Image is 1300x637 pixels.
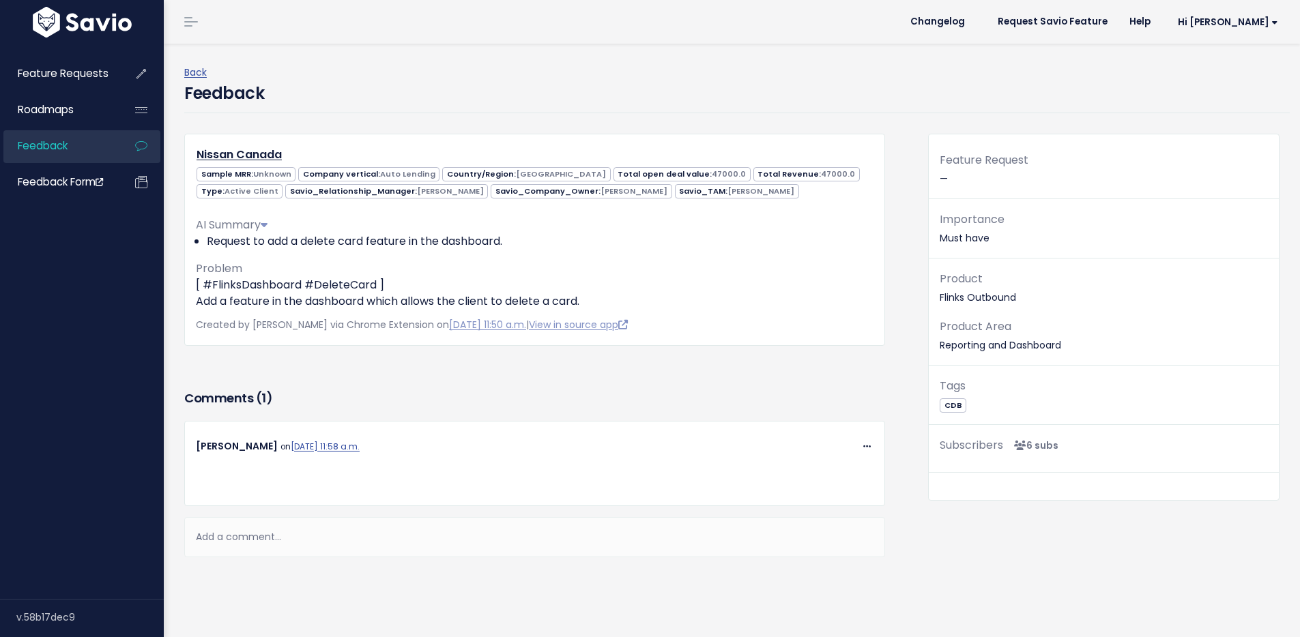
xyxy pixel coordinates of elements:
[987,12,1118,32] a: Request Savio Feature
[3,130,113,162] a: Feedback
[442,167,610,181] span: Country/Region:
[940,271,983,286] span: Product
[940,152,1028,168] span: Feature Request
[1118,12,1161,32] a: Help
[940,317,1268,354] p: Reporting and Dashboard
[1009,439,1058,452] span: <p><strong>Subscribers</strong><br><br> - Hessam Abbasi<br> - Pauline Sanni<br> - Joseph Hargreav...
[821,168,855,179] span: 47000.0
[940,378,966,394] span: Tags
[196,439,278,453] span: [PERSON_NAME]
[285,184,488,198] span: Savio_Relationship_Manager:
[929,151,1279,199] div: —
[940,398,966,411] a: CDB
[940,211,1005,227] span: Importance
[184,389,885,408] h3: Comments ( )
[1178,17,1278,27] span: Hi [PERSON_NAME]
[253,168,291,179] span: Unknown
[197,167,295,181] span: Sample MRR:
[16,599,164,635] div: v.58b17dec9
[29,7,135,38] img: logo-white.9d6f32f41409.svg
[753,167,860,181] span: Total Revenue:
[940,269,1268,306] p: Flinks Outbound
[712,168,746,179] span: 47000.0
[18,102,74,117] span: Roadmaps
[298,167,439,181] span: Company vertical:
[291,441,360,452] a: [DATE] 11:58 a.m.
[18,66,109,80] span: Feature Requests
[1161,12,1289,33] a: Hi [PERSON_NAME]
[3,166,113,198] a: Feedback form
[613,167,751,181] span: Total open deal value:
[727,186,794,196] span: [PERSON_NAME]
[196,261,242,276] span: Problem
[18,175,103,189] span: Feedback form
[196,217,268,233] span: AI Summary
[280,441,360,452] span: on
[197,147,282,162] a: Nissan Canada
[516,168,606,179] span: [GEOGRAPHIC_DATA]
[197,184,283,198] span: Type:
[207,233,873,250] li: Request to add a delete card feature in the dashboard.
[940,398,966,413] span: CDB
[940,318,1011,334] span: Product Area
[529,318,628,331] a: View in source app
[601,186,667,196] span: [PERSON_NAME]
[225,186,278,196] span: Active Client
[3,58,113,89] a: Feature Requests
[940,210,1268,247] p: Must have
[184,65,207,79] a: Back
[449,318,526,331] a: [DATE] 11:50 a.m.
[184,517,885,557] div: Add a comment...
[910,17,965,27] span: Changelog
[261,389,266,406] span: 1
[940,437,1003,453] span: Subscribers
[380,168,435,179] span: Auto Lending
[18,138,68,153] span: Feedback
[196,318,628,331] span: Created by [PERSON_NAME] via Chrome Extension on |
[417,186,484,196] span: [PERSON_NAME]
[491,184,671,198] span: Savio_Company_Owner:
[184,81,264,106] h4: Feedback
[196,277,873,310] p: [ #FlinksDashboard #DeleteCard ] Add a feature in the dashboard which allows the client to delete...
[3,94,113,125] a: Roadmaps
[675,184,799,198] span: Savio_TAM:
